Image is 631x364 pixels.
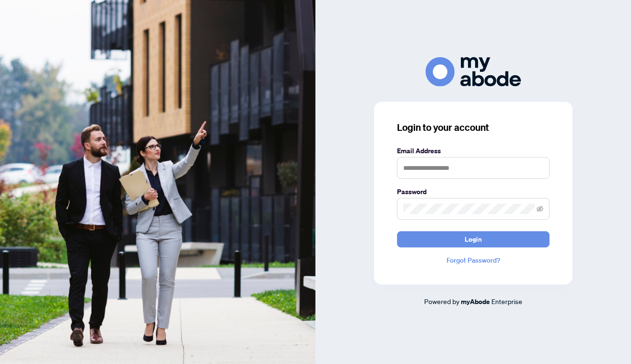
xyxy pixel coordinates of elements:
[397,255,550,266] a: Forgot Password?
[426,57,521,86] img: ma-logo
[491,297,522,305] span: Enterprise
[465,232,482,247] span: Login
[397,146,550,156] label: Email Address
[461,296,490,307] a: myAbode
[424,297,459,305] span: Powered by
[397,231,550,247] button: Login
[397,121,550,134] h3: Login to your account
[397,187,550,197] label: Password
[537,206,543,212] span: eye-invisible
